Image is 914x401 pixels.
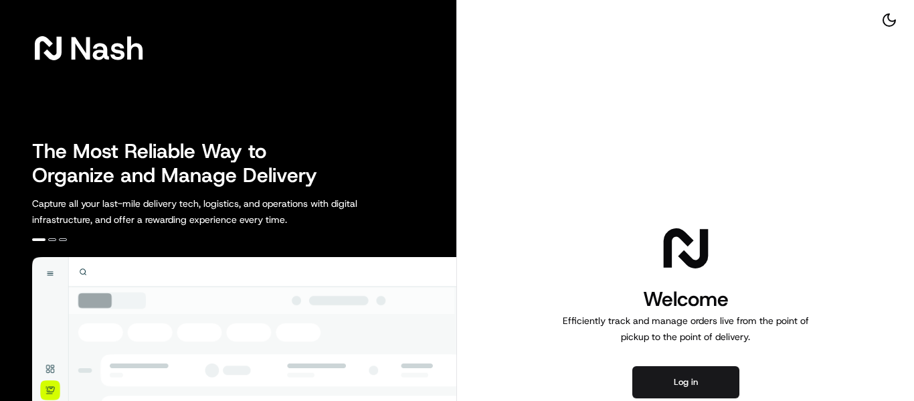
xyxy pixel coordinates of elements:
span: Nash [70,35,144,62]
button: Log in [632,366,739,398]
p: Efficiently track and manage orders live from the point of pickup to the point of delivery. [557,313,814,345]
p: Capture all your last-mile delivery tech, logistics, and operations with digital infrastructure, ... [32,195,418,228]
h1: Welcome [557,286,814,313]
h2: The Most Reliable Way to Organize and Manage Delivery [32,139,332,187]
